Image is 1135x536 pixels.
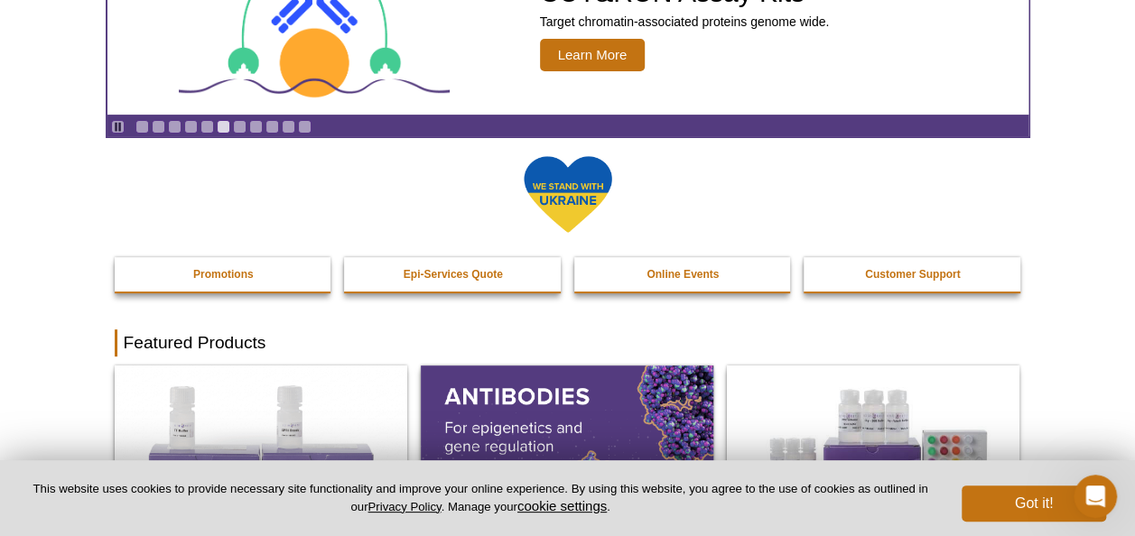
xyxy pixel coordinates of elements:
[344,257,563,291] a: Epi-Services Quote
[804,257,1022,291] a: Customer Support
[233,120,247,134] a: Go to slide 7
[865,268,960,281] strong: Customer Support
[962,485,1106,522] button: Got it!
[282,120,295,134] a: Go to slide 10
[647,268,719,281] strong: Online Events
[184,120,198,134] a: Go to slide 4
[168,120,181,134] a: Go to slide 3
[1074,475,1117,518] iframe: Intercom live chat
[574,257,793,291] a: Online Events
[523,154,613,235] img: We Stand With Ukraine
[249,120,263,134] a: Go to slide 8
[540,39,646,71] span: Learn More
[152,120,165,134] a: Go to slide 2
[29,481,932,515] p: This website uses cookies to provide necessary site functionality and improve your online experie...
[217,120,230,134] a: Go to slide 6
[200,120,214,134] a: Go to slide 5
[111,120,125,134] a: Toggle autoplay
[115,257,333,291] a: Promotions
[367,500,441,513] a: Privacy Policy
[135,120,149,134] a: Go to slide 1
[265,120,279,134] a: Go to slide 9
[517,498,607,513] button: cookie settings
[298,120,312,134] a: Go to slide 11
[404,268,503,281] strong: Epi-Services Quote
[540,14,830,30] p: Target chromatin-associated proteins genome wide.
[115,329,1021,356] h2: Featured Products
[193,268,254,281] strong: Promotions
